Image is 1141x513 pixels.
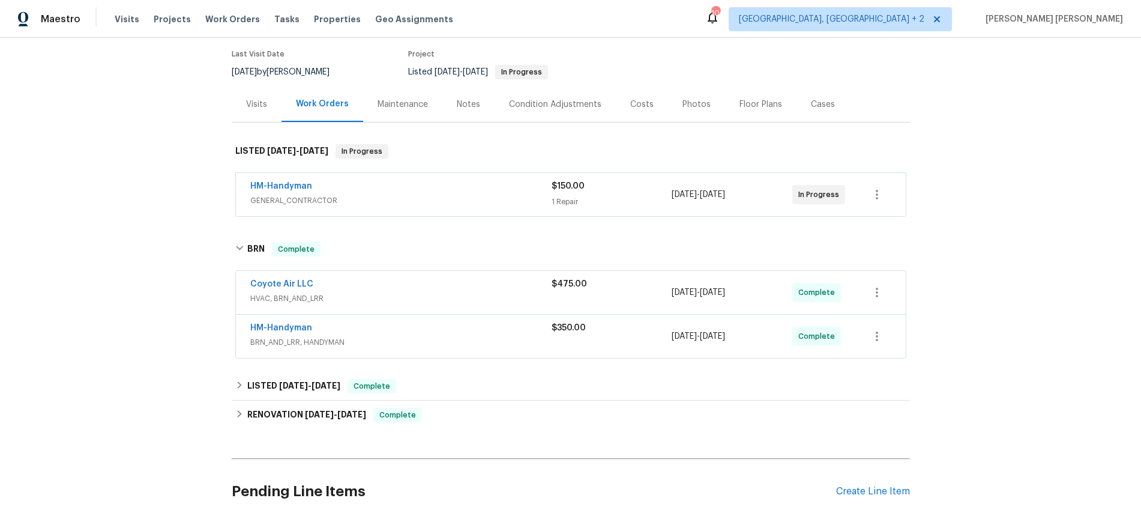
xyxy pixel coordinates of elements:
span: Complete [798,330,840,342]
div: Create Line Item [836,486,910,497]
span: Project [408,50,435,58]
span: [PERSON_NAME] [PERSON_NAME] [981,13,1123,25]
div: BRN Complete [232,230,910,269]
span: [DATE] [232,68,257,76]
span: In Progress [798,189,844,201]
div: LISTED [DATE]-[DATE]Complete [232,372,910,401]
div: Cases [811,99,835,111]
a: HM-Handyman [250,182,312,190]
div: Work Orders [296,98,349,110]
span: Last Visit Date [232,50,284,58]
span: BRN_AND_LRR, HANDYMAN [250,336,552,348]
span: $350.00 [552,324,586,332]
span: Work Orders [205,13,260,25]
div: Condition Adjustments [509,99,601,111]
span: - [267,147,328,155]
h6: BRN [247,242,265,256]
h6: RENOVATION [247,408,366,422]
span: Complete [375,409,421,421]
span: Maestro [41,13,80,25]
span: In Progress [496,68,547,76]
span: $150.00 [552,182,585,190]
span: - [672,330,725,342]
div: Notes [457,99,480,111]
span: In Progress [337,145,387,157]
h6: LISTED [247,379,340,393]
div: Photos [682,99,711,111]
div: Floor Plans [739,99,782,111]
span: [DATE] [672,190,697,199]
div: 1 Repair [552,196,672,208]
span: Complete [273,243,319,255]
span: [DATE] [337,410,366,419]
span: [DATE] [672,332,697,341]
div: by [PERSON_NAME] [232,65,344,79]
span: [DATE] [305,410,334,419]
span: Geo Assignments [375,13,453,25]
span: - [279,381,340,390]
div: 106 [711,7,720,19]
span: - [672,189,725,201]
span: [DATE] [267,147,296,155]
div: Visits [246,99,267,111]
div: Costs [630,99,654,111]
span: $475.00 [552,280,587,288]
span: HVAC, BRN_AND_LRR [250,293,552,305]
span: [DATE] [279,381,308,390]
span: Complete [798,287,840,299]
span: [DATE] [435,68,460,76]
a: HM-Handyman [250,324,312,332]
span: - [435,68,488,76]
span: [DATE] [700,332,725,341]
div: Maintenance [378,99,428,111]
span: [DATE] [312,381,340,390]
h6: LISTED [235,144,328,159]
span: [GEOGRAPHIC_DATA], [GEOGRAPHIC_DATA] + 2 [739,13,924,25]
span: [DATE] [672,288,697,297]
span: Projects [154,13,191,25]
span: GENERAL_CONTRACTOR [250,195,552,207]
span: Properties [314,13,361,25]
span: - [672,287,725,299]
span: Listed [408,68,548,76]
span: - [305,410,366,419]
span: Visits [115,13,139,25]
div: LISTED [DATE]-[DATE]In Progress [232,132,910,171]
span: [DATE] [300,147,328,155]
div: RENOVATION [DATE]-[DATE]Complete [232,401,910,430]
a: Coyote Air LLC [250,280,313,288]
span: Tasks [274,15,300,23]
span: Complete [349,380,395,392]
span: [DATE] [700,288,725,297]
span: [DATE] [700,190,725,199]
span: [DATE] [463,68,488,76]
